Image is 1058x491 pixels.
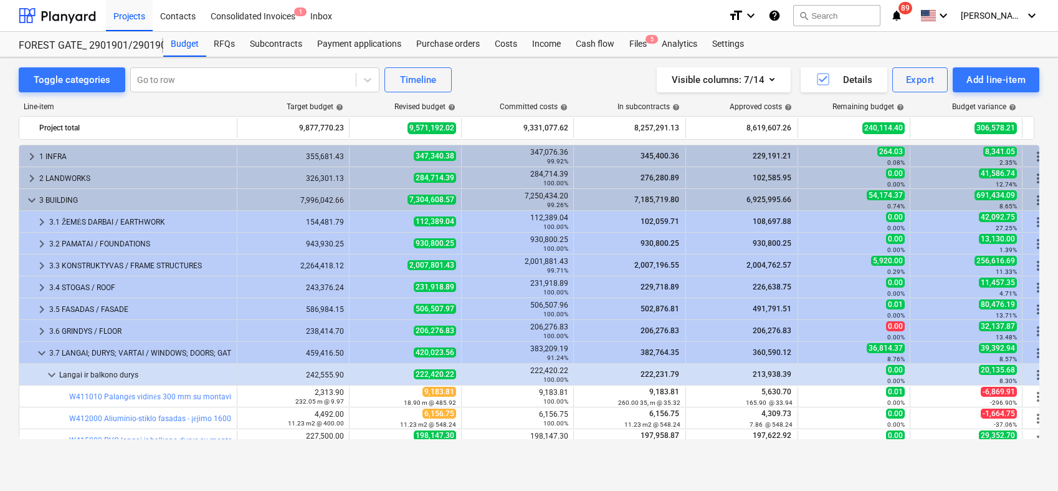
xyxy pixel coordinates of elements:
[886,212,905,222] span: 0.00
[543,398,568,405] small: 100.00%
[793,5,880,26] button: Search
[242,410,344,427] div: 4,492.00
[206,32,242,57] a: RFQs
[407,260,456,270] span: 2,007,801.43
[887,334,905,341] small: 0.00%
[19,39,148,52] div: FOREST GATE_ 2901901/2901902/2901903
[1031,258,1046,273] span: More actions
[745,122,793,133] span: 8,619,607.26
[887,421,905,428] small: 0.00%
[242,218,344,226] div: 154,481.79
[34,324,49,339] span: keyboard_arrow_right
[1031,411,1046,426] span: More actions
[414,216,456,226] span: 112,389.04
[59,365,232,385] div: Langai ir balkono durys
[633,261,680,270] span: 2,007,196.55
[414,369,456,379] span: 222,420.22
[751,304,793,313] span: 491,791.51
[639,304,680,313] span: 502,876.81
[39,118,232,138] div: Project total
[288,420,344,427] small: 11.23 m2 @ 400.00
[422,387,456,397] span: 9,183.81
[887,268,905,275] small: 0.29%
[242,283,344,292] div: 243,376.24
[294,7,307,16] span: 1
[887,246,905,253] small: 0.00%
[887,399,905,406] small: 0.00%
[979,430,1017,440] span: 29,352.70
[648,409,680,418] span: 6,156.75
[990,399,1017,406] small: -296.90%
[547,267,568,274] small: 99.71%
[295,398,344,405] small: 232.05 m @ 9.97
[414,282,456,292] span: 231,918.89
[414,326,456,336] span: 206,276.83
[543,376,568,383] small: 100.00%
[39,168,232,188] div: 2 LANDWORKS
[34,346,49,361] span: keyboard_arrow_down
[979,278,1017,288] span: 11,457.35
[1031,302,1046,317] span: More actions
[414,430,456,440] span: 198,147.30
[19,67,125,92] button: Toggle categories
[525,32,568,57] a: Income
[999,246,1017,253] small: 1.39%
[487,32,525,57] a: Costs
[983,147,1017,157] span: 8,341.05
[49,343,232,363] div: 3.7 LANGAI; DURYS; VARTAI / WINDOWS; DOORS; GATES
[242,32,310,57] a: Subcontracts
[547,354,568,361] small: 91.24%
[414,173,456,183] span: 284,714.39
[648,387,680,396] span: 9,183.81
[242,174,344,183] div: 326,301.13
[999,290,1017,297] small: 4.71%
[639,431,680,440] span: 197,958.87
[34,72,110,88] div: Toggle categories
[979,321,1017,331] span: 32,137.87
[34,215,49,230] span: keyboard_arrow_right
[414,348,456,357] span: 420,023.56
[467,301,568,318] div: 506,507.96
[242,261,344,270] div: 2,264,418.12
[887,181,905,188] small: 0.00%
[1031,171,1046,186] span: More actions
[639,370,680,379] span: 222,231.79
[782,104,792,111] span: help
[979,299,1017,309] span: 80,476.19
[39,147,232,167] div: 1 INFRA
[467,410,568,427] div: 6,156.75
[887,312,905,319] small: 0.00%
[1031,280,1046,295] span: More actions
[886,299,905,309] span: 0.01
[414,151,456,161] span: 347,340.38
[751,283,793,291] span: 226,638.75
[670,104,680,111] span: help
[242,118,344,138] div: 9,877,770.23
[999,377,1017,384] small: 8.30%
[760,409,793,418] span: 4,309.73
[1031,193,1046,208] span: More actions
[407,122,456,134] span: 9,571,192.02
[467,388,568,406] div: 9,183.81
[867,343,905,353] span: 36,814.37
[801,67,887,92] button: Details
[242,388,344,406] div: 2,313.90
[467,235,568,253] div: 930,800.25
[547,158,568,165] small: 99.92%
[568,32,622,57] a: Cash flow
[467,257,568,275] div: 2,001,881.43
[49,299,232,319] div: 3.5 FASADAS / FASADE
[751,326,793,335] span: 206,276.83
[49,212,232,232] div: 3.1 ŽEMĖS DARBAI / EARTHWORK
[996,334,1017,341] small: 13.48%
[646,35,658,44] span: 5
[34,302,49,317] span: keyboard_arrow_right
[394,102,455,111] div: Revised budget
[639,239,680,248] span: 930,800.25
[543,245,568,252] small: 100.00%
[887,290,905,297] small: 0.00%
[746,399,793,406] small: 165.90 @ 33.94
[887,203,905,210] small: 0.74%
[760,387,793,396] span: 5,630.70
[467,344,568,362] div: 383,209.19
